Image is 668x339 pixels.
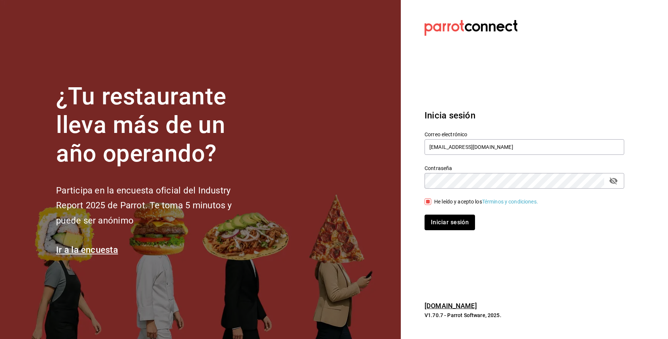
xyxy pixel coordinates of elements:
a: Términos y condiciones. [482,199,538,205]
a: [DOMAIN_NAME] [425,302,477,310]
input: Ingresa tu correo electrónico [425,139,624,155]
h2: Participa en la encuesta oficial del Industry Report 2025 de Parrot. Te toma 5 minutos y puede se... [56,183,256,228]
button: passwordField [607,175,620,187]
p: V1.70.7 - Parrot Software, 2025. [425,312,624,319]
h3: Inicia sesión [425,109,624,122]
div: He leído y acepto los [434,198,538,206]
label: Correo electrónico [425,132,624,137]
h1: ¿Tu restaurante lleva más de un año operando? [56,82,256,168]
label: Contraseña [425,166,624,171]
button: Iniciar sesión [425,215,475,230]
a: Ir a la encuesta [56,245,118,255]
